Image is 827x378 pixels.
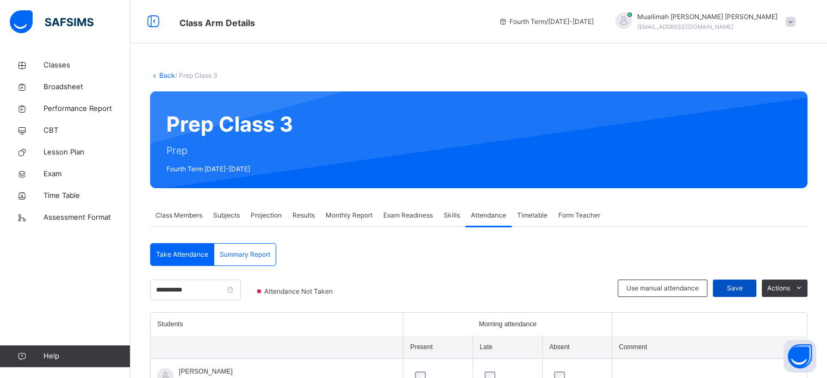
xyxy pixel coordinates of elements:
[213,210,240,220] span: Subjects
[151,313,403,336] th: Students
[626,283,699,293] span: Use manual attendance
[43,169,130,179] span: Exam
[220,250,270,259] span: Summary Report
[403,336,473,359] th: Present
[175,71,217,79] span: / Prep Class 3
[605,12,801,32] div: Muallimah SabrinaMohammad
[767,283,790,293] span: Actions
[156,210,202,220] span: Class Members
[383,210,433,220] span: Exam Readiness
[479,319,537,329] span: Morning attendance
[558,210,600,220] span: Form Teacher
[721,283,748,293] span: Save
[326,210,372,220] span: Monthly Report
[251,210,282,220] span: Projection
[159,71,175,79] a: Back
[637,23,733,30] span: [EMAIL_ADDRESS][DOMAIN_NAME]
[612,336,807,359] th: Comment
[43,60,130,71] span: Classes
[637,12,778,22] span: Muallimah [PERSON_NAME] [PERSON_NAME]
[43,125,130,136] span: CBT
[43,190,130,201] span: Time Table
[43,351,130,362] span: Help
[156,250,208,259] span: Take Attendance
[784,340,816,373] button: Open asap
[444,210,460,220] span: Skills
[517,210,548,220] span: Timetable
[179,17,255,28] span: Class Arm Details
[43,147,130,158] span: Lesson Plan
[473,336,543,359] th: Late
[499,17,594,27] span: session/term information
[543,336,612,359] th: Absent
[10,10,94,33] img: safsims
[43,103,130,114] span: Performance Report
[293,210,315,220] span: Results
[263,287,336,296] span: Attendance Not Taken
[43,82,130,92] span: Broadsheet
[471,210,506,220] span: Attendance
[179,367,233,376] span: [PERSON_NAME]
[43,212,130,223] span: Assessment Format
